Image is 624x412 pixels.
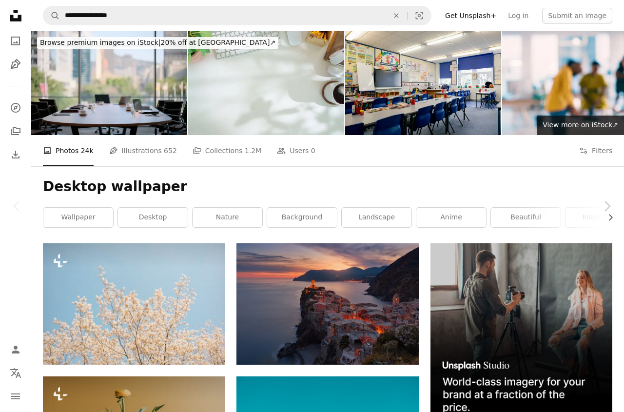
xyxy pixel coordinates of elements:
[386,6,407,25] button: Clear
[6,31,25,51] a: Photos
[43,299,225,308] a: a tree with white flowers against a blue sky
[43,6,431,25] form: Find visuals sitewide
[245,145,261,156] span: 1.2M
[6,55,25,74] a: Illustrations
[236,243,418,365] img: aerial view of village on mountain cliff during orange sunset
[277,135,315,166] a: Users 0
[6,145,25,164] a: Download History
[342,208,411,227] a: landscape
[188,31,344,135] img: Top view white office desk with keyboard, coffee cup, headphone and stationery.
[6,387,25,406] button: Menu
[164,145,177,156] span: 652
[43,208,113,227] a: wallpaper
[537,116,624,135] a: View more on iStock↗
[236,299,418,308] a: aerial view of village on mountain cliff during orange sunset
[43,178,612,196] h1: Desktop wallpaper
[118,208,188,227] a: desktop
[345,31,501,135] img: Empty Classroom
[543,121,618,129] span: View more on iStock ↗
[6,363,25,383] button: Language
[6,121,25,141] a: Collections
[40,39,275,46] span: 20% off at [GEOGRAPHIC_DATA] ↗
[311,145,315,156] span: 0
[40,39,160,46] span: Browse premium images on iStock |
[267,208,337,227] a: background
[31,31,187,135] img: Chairs, table and technology in empty boardroom of corporate office for meeting with window view....
[408,6,431,25] button: Visual search
[193,208,262,227] a: nature
[6,340,25,359] a: Log in / Sign up
[590,159,624,253] a: Next
[43,6,60,25] button: Search Unsplash
[31,31,284,55] a: Browse premium images on iStock|20% off at [GEOGRAPHIC_DATA]↗
[502,8,534,23] a: Log in
[491,208,561,227] a: beautiful
[542,8,612,23] button: Submit an image
[109,135,177,166] a: Illustrations 652
[579,135,612,166] button: Filters
[439,8,502,23] a: Get Unsplash+
[416,208,486,227] a: anime
[43,243,225,365] img: a tree with white flowers against a blue sky
[193,135,261,166] a: Collections 1.2M
[6,98,25,118] a: Explore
